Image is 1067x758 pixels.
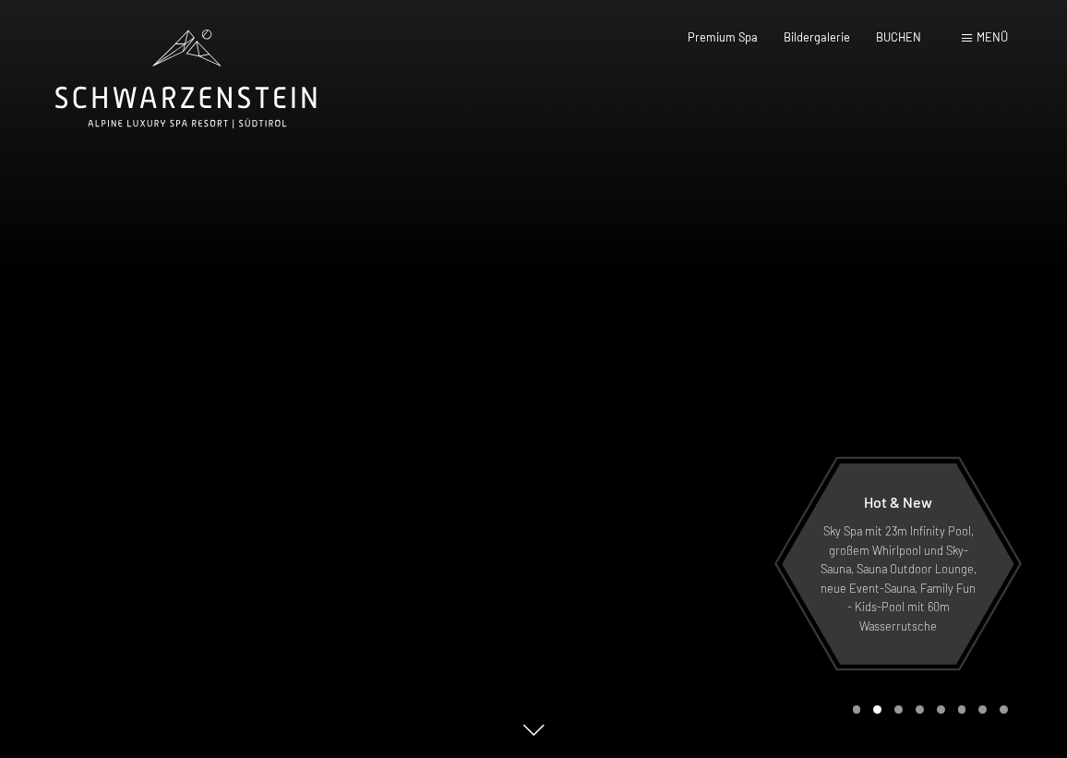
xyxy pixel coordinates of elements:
[958,705,966,714] div: Carousel Page 6
[977,30,1008,44] span: Menü
[1000,705,1008,714] div: Carousel Page 8
[978,705,987,714] div: Carousel Page 7
[894,705,903,714] div: Carousel Page 3
[937,705,945,714] div: Carousel Page 5
[873,705,881,714] div: Carousel Page 2 (Current Slide)
[784,30,850,44] a: Bildergalerie
[688,30,758,44] a: Premium Spa
[916,705,924,714] div: Carousel Page 4
[846,705,1008,714] div: Carousel Pagination
[876,30,921,44] a: BUCHEN
[818,522,978,635] p: Sky Spa mit 23m Infinity Pool, großem Whirlpool und Sky-Sauna, Sauna Outdoor Lounge, neue Event-S...
[781,463,1015,666] a: Hot & New Sky Spa mit 23m Infinity Pool, großem Whirlpool und Sky-Sauna, Sauna Outdoor Lounge, ne...
[853,705,861,714] div: Carousel Page 1
[864,493,932,511] span: Hot & New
